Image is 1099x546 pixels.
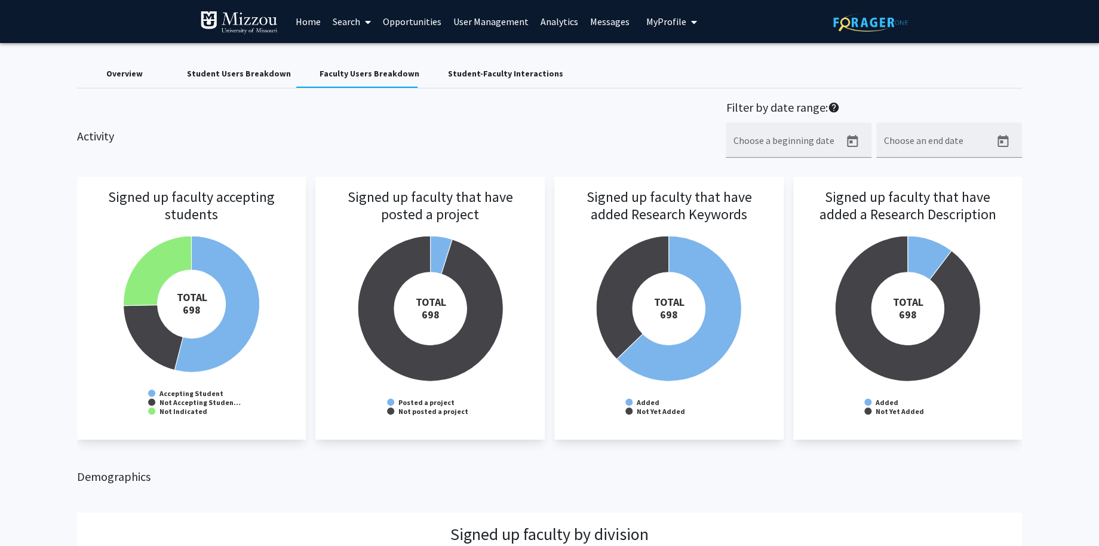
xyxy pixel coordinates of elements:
text: Not posted a project [398,407,468,416]
tspan: TOTAL 698 [654,295,684,321]
text: Not Indicated [159,407,207,416]
span: My Profile [646,16,686,27]
text: Not Accepting Studen… [159,398,241,407]
iframe: Chat [9,492,51,537]
div: Student-Faculty Interactions [448,68,563,80]
mat-icon: help [827,100,839,115]
a: Messages [584,1,636,42]
h3: Signed up faculty that have posted a project [327,189,533,256]
a: Opportunities [377,1,447,42]
text: Added [636,398,659,407]
a: Search [327,1,377,42]
a: User Management [447,1,535,42]
button: Open calendar [840,130,864,154]
h3: Signed up faculty that have added a Research Description [805,189,1011,256]
tspan: TOTAL 698 [177,290,207,317]
div: Student Users Breakdown [187,68,291,80]
tspan: TOTAL 698 [893,295,923,321]
text: Accepting Student [159,389,223,398]
text: Posted a project [398,398,455,407]
img: ForagerOne Logo [833,13,908,32]
tspan: TOTAL 698 [416,295,446,321]
h2: Filter by date range: [726,100,1022,118]
div: Faculty Users Breakdown [320,68,419,80]
h3: Signed up faculty by division [450,524,649,545]
text: Added [875,398,898,407]
text: Not Yet Added [637,407,685,416]
h3: Signed up faculty accepting students [89,189,294,256]
h2: Activity [77,100,114,143]
a: Home [290,1,327,42]
text: Not Yet Added [876,407,924,416]
button: Open calendar [991,130,1015,154]
h3: Signed up faculty that have added Research Keywords [566,189,772,256]
h2: Demographics [77,470,1022,484]
img: University of Missouri Logo [200,11,278,35]
a: Analytics [535,1,584,42]
div: Overview [106,68,143,80]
